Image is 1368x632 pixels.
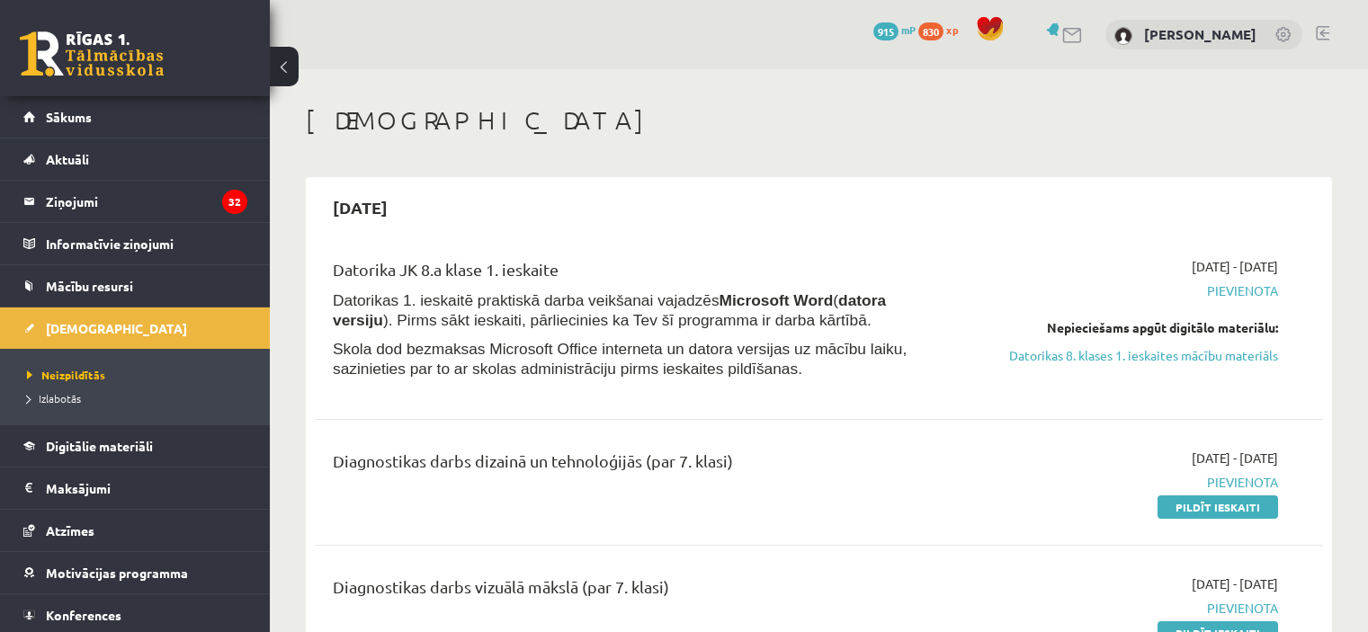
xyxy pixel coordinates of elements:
div: Datorika JK 8.a klase 1. ieskaite [333,257,954,290]
h1: [DEMOGRAPHIC_DATA] [306,105,1332,136]
a: Aktuāli [23,138,247,180]
span: xp [946,22,958,37]
span: Skola dod bezmaksas Microsoft Office interneta un datora versijas uz mācību laiku, sazinieties pa... [333,340,907,378]
a: Digitālie materiāli [23,425,247,467]
span: Izlabotās [27,391,81,405]
div: Diagnostikas darbs vizuālā mākslā (par 7. klasi) [333,574,954,608]
a: Motivācijas programma [23,552,247,593]
span: Pievienota [981,473,1278,492]
a: Datorikas 8. klases 1. ieskaites mācību materiāls [981,346,1278,365]
span: [DATE] - [DATE] [1192,257,1278,276]
span: Pievienota [981,281,1278,300]
span: [DATE] - [DATE] [1192,574,1278,593]
a: Atzīmes [23,510,247,551]
span: 915 [873,22,899,40]
div: Nepieciešams apgūt digitālo materiālu: [981,318,1278,337]
a: Mācību resursi [23,265,247,307]
span: Neizpildītās [27,368,105,382]
span: Sākums [46,109,92,125]
a: Sākums [23,96,247,138]
span: Digitālie materiāli [46,438,153,454]
span: [DEMOGRAPHIC_DATA] [46,320,187,336]
span: Konferences [46,607,121,623]
span: Datorikas 1. ieskaitē praktiskā darba veikšanai vajadzēs ( ). Pirms sākt ieskaiti, pārliecinies k... [333,291,886,329]
span: mP [901,22,916,37]
a: 830 xp [918,22,967,37]
a: Rīgas 1. Tālmācības vidusskola [20,31,164,76]
legend: Maksājumi [46,467,247,509]
span: 830 [918,22,943,40]
a: Ziņojumi32 [23,181,247,222]
a: Informatīvie ziņojumi [23,223,247,264]
span: [DATE] - [DATE] [1192,449,1278,467]
b: Microsoft Word [720,291,834,309]
img: Ruslans Ignatovs [1114,27,1132,45]
h2: [DATE] [315,186,406,228]
legend: Informatīvie ziņojumi [46,223,247,264]
span: Pievienota [981,599,1278,618]
a: Pildīt ieskaiti [1158,495,1278,519]
span: Aktuāli [46,151,89,167]
span: Atzīmes [46,522,94,539]
a: [PERSON_NAME] [1144,25,1256,43]
div: Diagnostikas darbs dizainā un tehnoloģijās (par 7. klasi) [333,449,954,482]
legend: Ziņojumi [46,181,247,222]
a: Neizpildītās [27,367,252,383]
a: Izlabotās [27,390,252,406]
b: datora versiju [333,291,886,329]
i: 32 [222,190,247,214]
span: Mācību resursi [46,278,133,294]
span: Motivācijas programma [46,565,188,581]
a: [DEMOGRAPHIC_DATA] [23,307,247,349]
a: Maksājumi [23,467,247,509]
a: 915 mP [873,22,916,37]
